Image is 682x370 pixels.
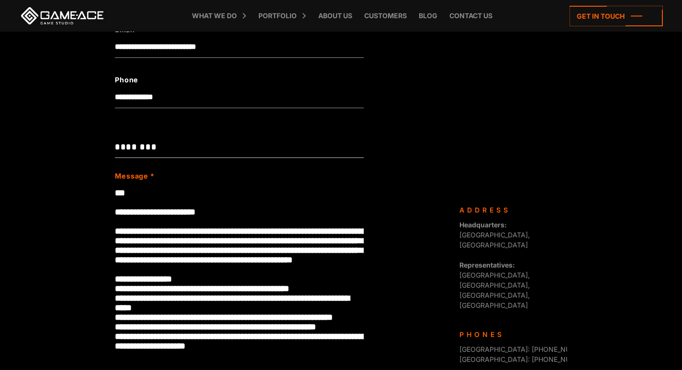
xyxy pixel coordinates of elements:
label: Phone [115,75,314,85]
div: Address [459,205,560,215]
a: Get in touch [570,6,663,26]
label: Email * [115,24,314,35]
strong: Representatives: [459,261,515,269]
span: [GEOGRAPHIC_DATA], [GEOGRAPHIC_DATA], [GEOGRAPHIC_DATA], [GEOGRAPHIC_DATA] [459,261,530,309]
span: [GEOGRAPHIC_DATA]: [PHONE_NUMBER] [459,345,592,353]
div: Phones [459,329,560,339]
span: [GEOGRAPHIC_DATA], [GEOGRAPHIC_DATA] [459,221,530,249]
label: Message * [115,171,154,181]
strong: Headquarters: [459,221,507,229]
span: [GEOGRAPHIC_DATA]: [PHONE_NUMBER] [459,355,592,363]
